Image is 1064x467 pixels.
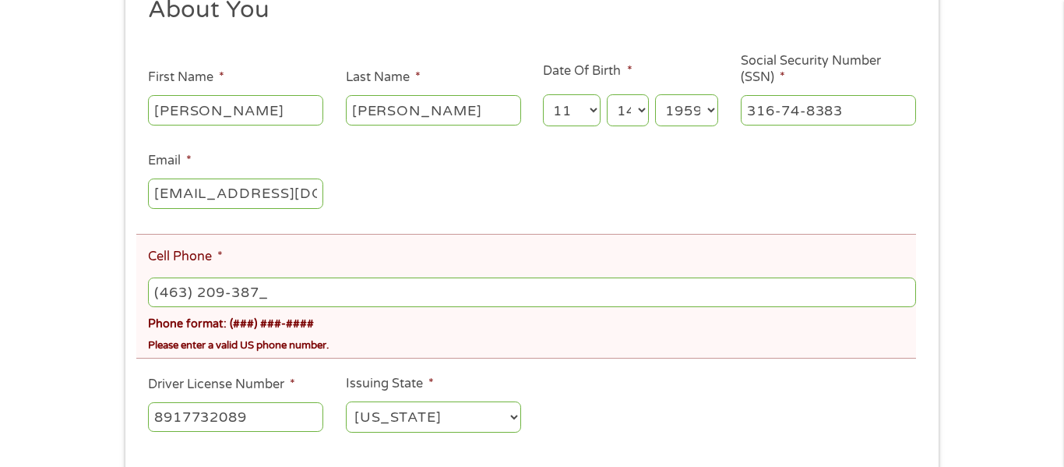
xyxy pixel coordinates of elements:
label: Issuing State [346,376,434,392]
input: john@gmail.com [148,179,323,208]
label: Cell Phone [148,249,223,265]
label: Email [148,153,192,169]
label: First Name [148,69,224,86]
label: Last Name [346,69,421,86]
label: Driver License Number [148,377,295,393]
input: Smith [346,95,521,125]
div: Please enter a valid US phone number. [148,332,916,353]
label: Date Of Birth [543,63,632,80]
label: Social Security Number (SSN) [741,53,916,86]
input: 078-05-1120 [741,95,916,125]
input: John [148,95,323,125]
div: Phone format: (###) ###-#### [148,310,916,333]
input: (541) 754-3010 [148,278,916,307]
